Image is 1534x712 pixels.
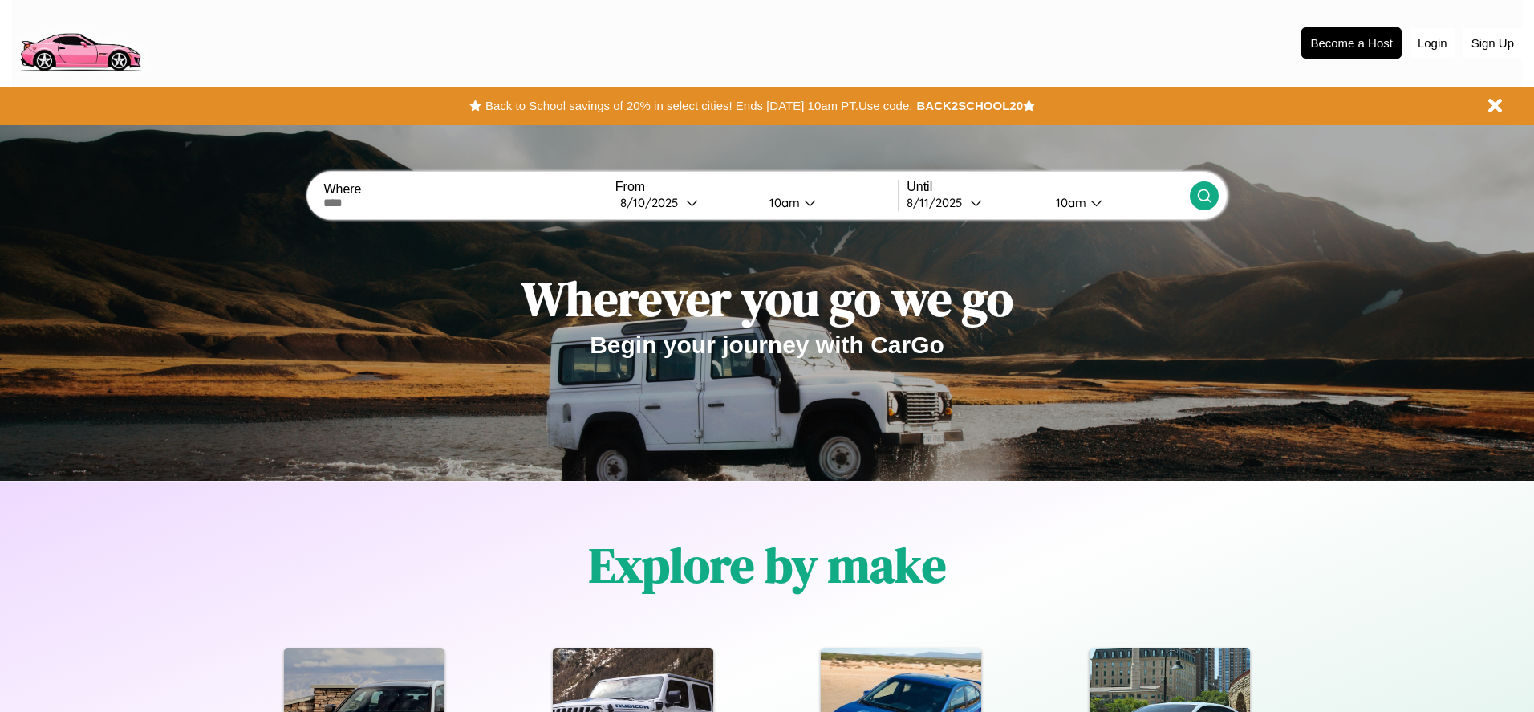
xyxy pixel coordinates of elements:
div: 8 / 10 / 2025 [620,195,686,210]
h1: Explore by make [589,532,946,598]
div: 8 / 11 / 2025 [907,195,970,210]
button: Back to School savings of 20% in select cities! Ends [DATE] 10am PT.Use code: [481,95,916,117]
button: Become a Host [1301,27,1402,59]
button: 8/10/2025 [615,194,757,211]
button: Sign Up [1463,28,1522,58]
div: 10am [761,195,804,210]
img: logo [12,8,148,75]
button: 10am [757,194,898,211]
label: Where [323,182,606,197]
button: 10am [1043,194,1189,211]
label: From [615,180,898,194]
b: BACK2SCHOOL20 [916,99,1023,112]
button: Login [1410,28,1455,58]
div: 10am [1048,195,1090,210]
label: Until [907,180,1189,194]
